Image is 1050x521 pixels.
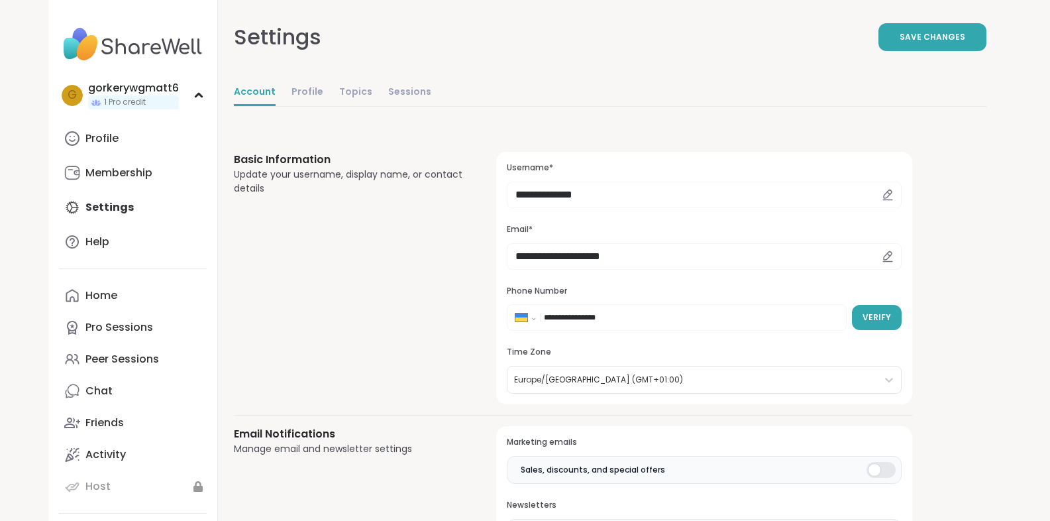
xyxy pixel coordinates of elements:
[59,21,207,68] img: ShareWell Nav Logo
[85,416,124,430] div: Friends
[59,439,207,471] a: Activity
[85,447,126,462] div: Activity
[507,224,901,235] h3: Email*
[85,235,109,249] div: Help
[234,21,321,53] div: Settings
[85,479,111,494] div: Host
[59,471,207,502] a: Host
[59,375,207,407] a: Chat
[85,166,152,180] div: Membership
[878,23,986,51] button: Save Changes
[234,426,465,442] h3: Email Notifications
[234,442,465,456] div: Manage email and newsletter settings
[521,464,665,476] span: Sales, discounts, and special offers
[59,157,207,189] a: Membership
[863,312,891,323] span: Verify
[852,305,902,330] button: Verify
[507,347,901,358] h3: Time Zone
[234,168,465,196] div: Update your username, display name, or contact details
[85,131,119,146] div: Profile
[85,320,153,335] div: Pro Sessions
[507,162,901,174] h3: Username*
[59,312,207,343] a: Pro Sessions
[507,286,901,297] h3: Phone Number
[104,97,146,108] span: 1 Pro credit
[234,80,276,106] a: Account
[85,288,117,303] div: Home
[507,500,901,511] h3: Newsletters
[85,384,113,398] div: Chat
[59,407,207,439] a: Friends
[291,80,323,106] a: Profile
[85,352,159,367] div: Peer Sessions
[388,80,431,106] a: Sessions
[59,343,207,375] a: Peer Sessions
[507,437,901,448] h3: Marketing emails
[68,87,77,104] span: g
[59,226,207,258] a: Help
[59,280,207,312] a: Home
[59,123,207,154] a: Profile
[88,81,179,95] div: gorkerywgmatt6
[900,31,965,43] span: Save Changes
[234,152,465,168] h3: Basic Information
[339,80,372,106] a: Topics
